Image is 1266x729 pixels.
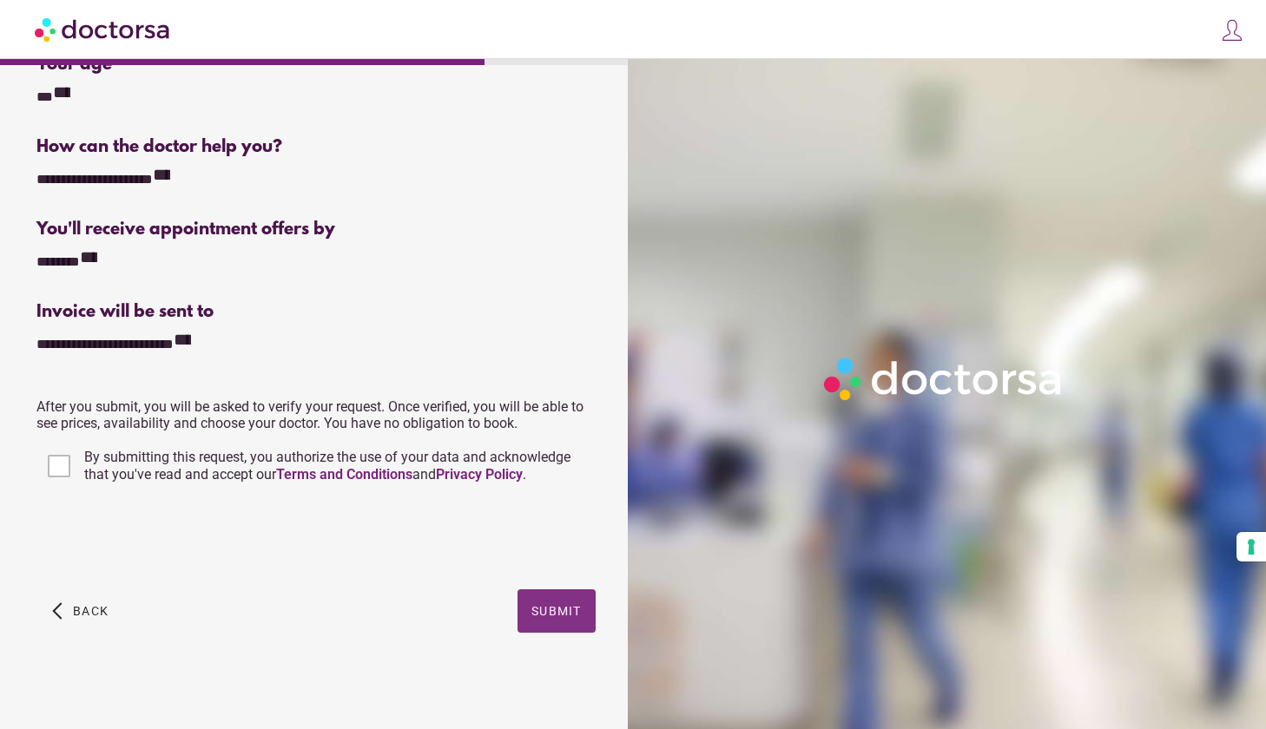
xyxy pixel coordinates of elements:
[817,351,1071,407] img: Logo-Doctorsa-trans-White-partial-flat.png
[45,589,115,633] button: arrow_back_ios Back
[73,604,109,618] span: Back
[36,504,300,572] iframe: reCAPTCHA
[36,220,595,240] div: You'll receive appointment offers by
[276,466,412,483] a: Terms and Conditions
[518,589,596,633] button: Submit
[36,398,595,431] p: After you submit, you will be asked to verify your request. Once verified, you will be able to se...
[436,466,523,483] a: Privacy Policy
[531,604,582,618] span: Submit
[36,137,595,157] div: How can the doctor help you?
[36,302,595,322] div: Invoice will be sent to
[35,10,172,49] img: Doctorsa.com
[84,449,570,483] span: By submitting this request, you authorize the use of your data and acknowledge that you've read a...
[1236,532,1266,562] button: Your consent preferences for tracking technologies
[1220,18,1244,43] img: icons8-customer-100.png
